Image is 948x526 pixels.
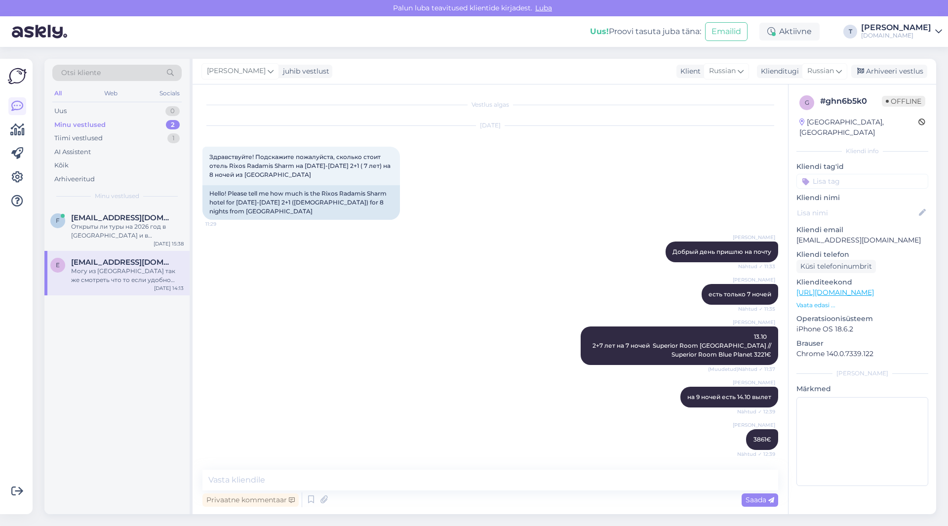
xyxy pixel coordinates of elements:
button: Emailid [705,22,748,41]
span: Minu vestlused [95,192,139,201]
span: есть только 7 ночей [709,290,771,298]
span: Russian [709,66,736,77]
span: Nähtud ✓ 12:39 [737,450,775,458]
div: Hello! Please tell me how much is the Rixos Radamis Sharm hotel for [DATE]-[DATE] 2+1 ([DEMOGRAPH... [202,185,400,220]
b: Uus! [590,27,609,36]
div: [DOMAIN_NAME] [861,32,931,40]
div: Proovi tasuta juba täna: [590,26,701,38]
div: [GEOGRAPHIC_DATA], [GEOGRAPHIC_DATA] [799,117,918,138]
div: Arhiveeritud [54,174,95,184]
div: [DATE] 15:38 [154,240,184,247]
div: Arhiveeri vestlus [851,65,927,78]
span: Nähtud ✓ 11:33 [738,263,775,270]
div: Открыты ли туры на 2026 год в [GEOGRAPHIC_DATA] и в [GEOGRAPHIC_DATA] ? [71,222,184,240]
div: [PERSON_NAME] [796,369,928,378]
div: Aktiivne [759,23,820,40]
span: Otsi kliente [61,68,101,78]
div: T [843,25,857,39]
p: Kliendi nimi [796,193,928,203]
input: Lisa tag [796,174,928,189]
p: Märkmed [796,384,928,394]
span: [PERSON_NAME] [733,319,775,326]
span: на 9 ночей есть 14.10 вылет [687,393,771,401]
input: Lisa nimi [797,207,917,218]
p: Operatsioonisüsteem [796,314,928,324]
div: [DATE] 14:13 [154,284,184,292]
div: 1 [167,133,180,143]
span: [PERSON_NAME] [733,421,775,429]
span: [PERSON_NAME] [733,379,775,386]
span: (Muudetud) Nähtud ✓ 11:37 [708,365,775,373]
div: Tiimi vestlused [54,133,103,143]
span: Saada [746,495,774,504]
span: 13.10 2+7 лет на 7 ночей Superior Room [GEOGRAPHIC_DATA] // Superior Room Blue Planet 3221€ [592,333,774,358]
div: 2 [166,120,180,130]
span: Russian [807,66,834,77]
img: Askly Logo [8,67,27,85]
span: E [56,261,60,269]
span: Nähtud ✓ 11:35 [738,305,775,313]
div: Vestlus algas [202,100,778,109]
p: Vaata edasi ... [796,301,928,310]
p: [EMAIL_ADDRESS][DOMAIN_NAME] [796,235,928,245]
span: filipal51@gmail.com [71,213,174,222]
p: Brauser [796,338,928,349]
span: [PERSON_NAME] [733,276,775,283]
span: [PERSON_NAME] [207,66,266,77]
div: [DATE] [202,121,778,130]
span: Добрый день пришлю на почту [672,248,771,255]
div: 0 [165,106,180,116]
p: Kliendi tag'id [796,162,928,172]
span: 3861€ [753,436,771,443]
span: [PERSON_NAME] [733,234,775,241]
div: Uus [54,106,67,116]
div: juhib vestlust [279,66,329,77]
p: iPhone OS 18.6.2 [796,324,928,334]
span: g [805,99,809,106]
div: # ghn6b5k0 [820,95,882,107]
p: Kliendi email [796,225,928,235]
p: Klienditeekond [796,277,928,287]
div: Web [102,87,119,100]
span: Luba [532,3,555,12]
p: Kliendi telefon [796,249,928,260]
a: [PERSON_NAME][DOMAIN_NAME] [861,24,942,40]
div: Kliendi info [796,147,928,156]
div: Kõik [54,161,69,170]
span: EvgeniyaEseniya2018@gmail.com [71,258,174,267]
span: f [56,217,60,224]
div: All [52,87,64,100]
div: Privaatne kommentaar [202,493,299,507]
div: Klienditugi [757,66,799,77]
div: Klient [676,66,701,77]
span: Здравствуйте! Подскажите пожалуйста, сколько стоит отель Rixos Radamis Sharm на [DATE]-[DATE] 2+1... [209,153,392,178]
span: Nähtud ✓ 12:39 [737,408,775,415]
p: Chrome 140.0.7339.122 [796,349,928,359]
a: [URL][DOMAIN_NAME] [796,288,874,297]
div: AI Assistent [54,147,91,157]
div: Küsi telefoninumbrit [796,260,876,273]
span: 11:29 [205,220,242,228]
div: Minu vestlused [54,120,106,130]
div: [PERSON_NAME] [861,24,931,32]
div: Могу из [GEOGRAPHIC_DATA] так же смотреть что то если удобно было бы [71,267,184,284]
span: Offline [882,96,925,107]
div: Socials [158,87,182,100]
